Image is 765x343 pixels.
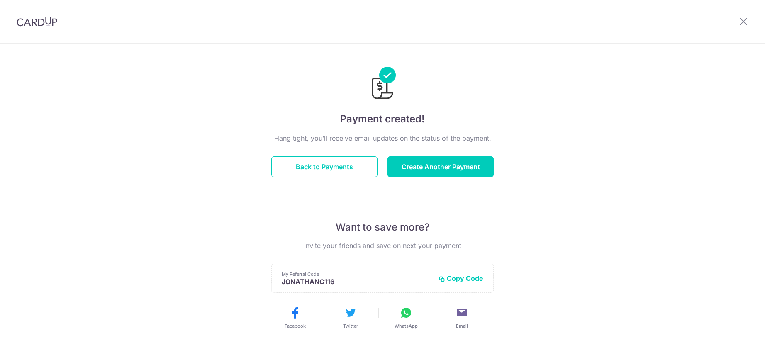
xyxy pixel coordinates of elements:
p: JONATHANC116 [282,277,432,286]
p: Want to save more? [271,221,494,234]
span: Twitter [343,323,358,329]
img: Payments [369,67,396,102]
button: Back to Payments [271,156,378,177]
span: Facebook [285,323,306,329]
img: CardUp [17,17,57,27]
button: WhatsApp [382,306,431,329]
button: Email [437,306,486,329]
span: WhatsApp [395,323,418,329]
button: Create Another Payment [387,156,494,177]
span: Email [456,323,468,329]
p: Hang tight, you’ll receive email updates on the status of the payment. [271,133,494,143]
p: My Referral Code [282,271,432,277]
button: Facebook [270,306,319,329]
button: Twitter [326,306,375,329]
button: Copy Code [439,274,483,282]
h4: Payment created! [271,112,494,126]
p: Invite your friends and save on next your payment [271,241,494,251]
